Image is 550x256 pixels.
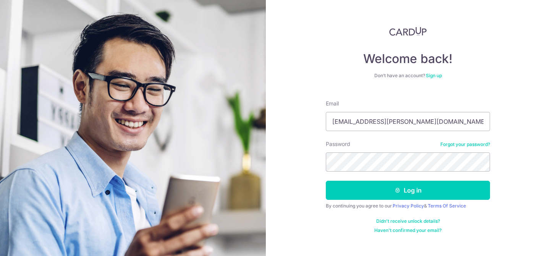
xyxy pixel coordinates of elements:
[326,181,490,200] button: Log in
[326,112,490,131] input: Enter your Email
[326,73,490,79] div: Don’t have an account?
[326,203,490,209] div: By continuing you agree to our &
[426,73,442,78] a: Sign up
[428,203,466,209] a: Terms Of Service
[326,100,339,107] label: Email
[326,51,490,66] h4: Welcome back!
[393,203,424,209] a: Privacy Policy
[389,27,427,36] img: CardUp Logo
[374,227,442,233] a: Haven't confirmed your email?
[440,141,490,147] a: Forgot your password?
[326,140,350,148] label: Password
[376,218,440,224] a: Didn't receive unlock details?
